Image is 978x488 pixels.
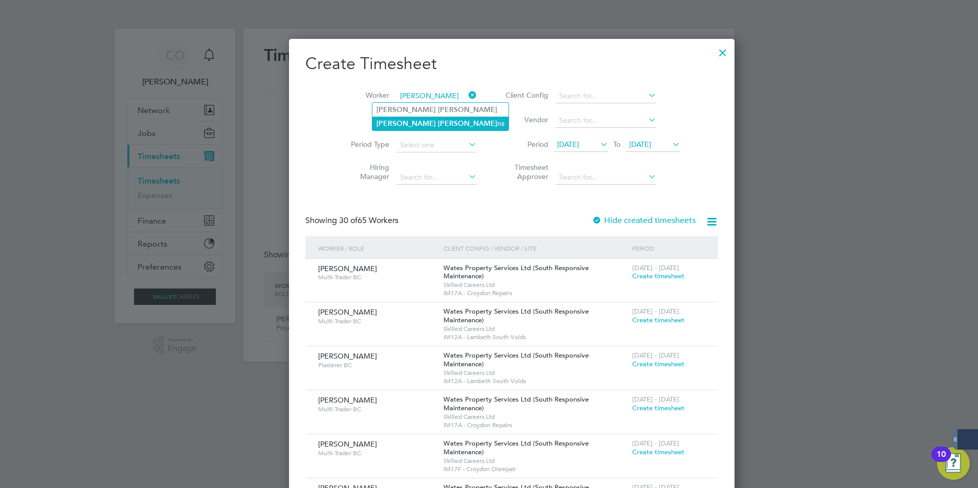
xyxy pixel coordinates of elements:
span: Create timesheet [632,360,684,368]
span: Skilled Careers Ltd [443,325,627,333]
span: To [610,138,624,151]
span: IM12A - Lambeth South Voids [443,377,627,385]
div: Period [630,236,708,260]
span: Create timesheet [632,448,684,456]
div: 10 [937,454,946,468]
span: 65 Workers [339,215,398,226]
span: Multi-Trader BC [318,405,436,413]
input: Search for... [555,89,656,103]
span: [DATE] - [DATE] [632,307,679,316]
span: Wates Property Services Ltd (South Responsive Maintenance) [443,439,589,456]
span: Multi-Trader BC [318,317,436,325]
li: ns [372,117,508,130]
span: Multi-Trader BC [318,449,436,457]
span: [PERSON_NAME] [318,264,377,273]
b: [PERSON_NAME] [438,105,497,114]
span: Skilled Careers Ltd [443,457,627,465]
span: [DATE] - [DATE] [632,263,679,272]
span: 30 of [339,215,358,226]
div: Client Config / Vendor / Site [441,236,629,260]
span: [DATE] [557,140,579,149]
span: Wates Property Services Ltd (South Responsive Maintenance) [443,351,589,368]
label: Worker [343,91,389,100]
label: Period [502,140,548,149]
span: [PERSON_NAME] [318,395,377,405]
input: Select one [396,138,477,152]
span: IM17A - Croydon Repairs [443,289,627,297]
span: Multi-Trader BC [318,273,436,281]
span: Plasterer BC [318,361,436,369]
span: [DATE] - [DATE] [632,395,679,404]
h2: Create Timesheet [305,53,718,75]
span: [PERSON_NAME] [318,351,377,361]
span: IM17F - Croydon Disrepair [443,465,627,473]
div: Showing [305,215,401,226]
input: Search for... [555,114,656,128]
span: Wates Property Services Ltd (South Responsive Maintenance) [443,307,589,324]
b: [PERSON_NAME] [438,119,497,128]
span: Create timesheet [632,272,684,280]
div: Worker / Role [316,236,441,260]
b: [PERSON_NAME] [376,119,436,128]
label: Hide created timesheets [592,215,696,226]
span: [DATE] [629,140,651,149]
span: IM17A - Croydon Repairs [443,421,627,429]
span: Create timesheet [632,404,684,412]
b: [PERSON_NAME] [376,105,436,114]
input: Search for... [396,170,477,185]
span: Wates Property Services Ltd (South Responsive Maintenance) [443,395,589,412]
span: Wates Property Services Ltd (South Responsive Maintenance) [443,263,589,281]
label: Hiring Manager [343,163,389,181]
span: Skilled Careers Ltd [443,413,627,421]
span: Skilled Careers Ltd [443,369,627,377]
span: Create timesheet [632,316,684,324]
label: Vendor [502,115,548,124]
label: Timesheet Approver [502,163,548,181]
button: Open Resource Center, 10 new notifications [937,447,970,480]
label: Period Type [343,140,389,149]
label: Client Config [502,91,548,100]
input: Search for... [396,89,477,103]
span: [DATE] - [DATE] [632,351,679,360]
span: [PERSON_NAME] [318,307,377,317]
span: [PERSON_NAME] [318,439,377,449]
span: IM12A - Lambeth South Voids [443,333,627,341]
input: Search for... [555,170,656,185]
label: Site [343,115,389,124]
span: Skilled Careers Ltd [443,281,627,289]
span: [DATE] - [DATE] [632,439,679,448]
